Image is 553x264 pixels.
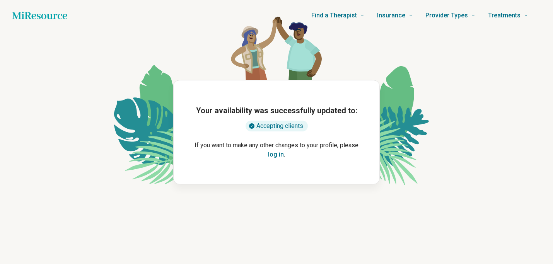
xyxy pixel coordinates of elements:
button: log in [268,150,284,159]
span: Insurance [377,10,405,21]
a: Home page [12,8,67,23]
div: Accepting clients [246,121,308,131]
span: Treatments [488,10,521,21]
span: Provider Types [425,10,468,21]
p: If you want to make any other changes to your profile, please . [186,141,367,159]
h1: Your availability was successfully updated to: [196,105,357,116]
span: Find a Therapist [311,10,357,21]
